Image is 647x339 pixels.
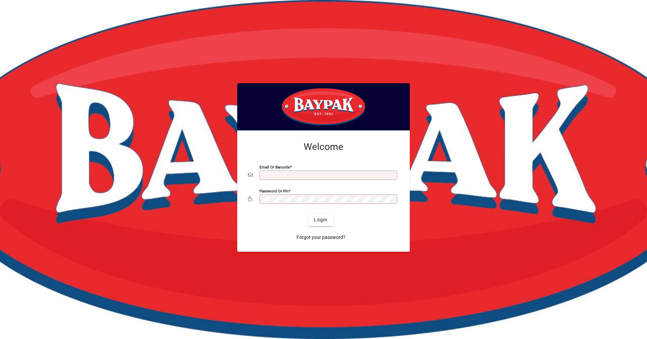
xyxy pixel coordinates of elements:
[259,188,288,193] mat-label: Password or Pin
[294,232,348,244] a: Forgot your password?
[297,234,345,241] span: Forgot your password?
[248,141,399,153] h2: Welcome
[308,214,333,226] button: Login
[259,164,290,169] mat-label: Email or Barcode
[314,216,328,223] span: Login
